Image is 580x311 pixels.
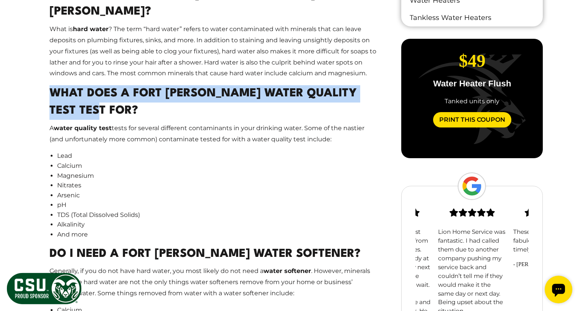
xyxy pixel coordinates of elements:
[6,272,82,305] img: CSU Sponsor Badge
[73,25,109,33] strong: hard water
[57,161,379,171] li: Calcium
[49,85,379,120] h2: What Does a Fort [PERSON_NAME] Water Quality Test Test For?
[264,267,311,275] strong: water softener
[401,39,543,139] div: slide 1
[57,230,379,240] li: And more
[49,246,379,263] h2: Do I Need a Fort [PERSON_NAME] Water Softener?
[459,51,486,71] span: $49
[407,97,537,106] div: Tanked units only
[3,3,31,31] div: Open chat widget
[401,9,543,26] a: Tankless Water Heaters
[401,39,543,158] div: carousel
[49,24,379,79] p: What is ? The term “hard water” refers to water contaminated with minerals that can leave deposit...
[54,124,112,132] strong: water quality test
[433,112,511,127] a: Print This Coupon
[57,180,379,190] li: Nitrates
[407,79,537,88] p: Water Heater Flush
[57,171,379,181] li: Magnesium
[57,190,379,200] li: Arsenic
[49,123,379,145] p: A tests for several different contaminants in your drinking water. Some of the nastier (and unfor...
[57,220,379,230] li: Alkalinity
[458,172,486,200] img: Google Logo
[49,266,379,299] p: Generally, if you do not have hard water, you most likely do not need a . However, minerals that ...
[57,200,379,210] li: pH
[57,210,379,220] li: TDS (Total Dissolved Solids)
[57,151,379,161] li: Lead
